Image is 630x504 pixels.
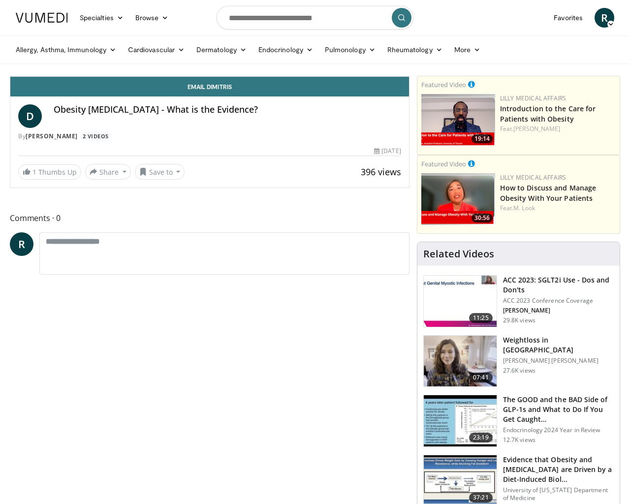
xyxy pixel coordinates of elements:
[500,183,597,203] a: How to Discuss and Manage Obesity With Your Patients
[421,159,466,168] small: Featured Video
[10,76,409,77] video-js: Video Player
[423,248,494,260] h4: Related Videos
[374,147,401,156] div: [DATE]
[381,40,448,60] a: Rheumatology
[513,204,535,212] a: M. Look
[503,426,614,434] p: Endocrinology 2024 Year in Review
[10,212,409,224] span: Comments 0
[503,307,614,315] p: [PERSON_NAME]
[503,297,614,305] p: ACC 2023 Conference Coverage
[421,173,495,225] img: c98a6a29-1ea0-4bd5-8cf5-4d1e188984a7.png.150x105_q85_crop-smart_upscale.png
[472,214,493,222] span: 30:56
[500,104,596,124] a: Introduction to the Care for Patients with Obesity
[503,367,535,375] p: 27.6K views
[421,94,495,146] img: acc2e291-ced4-4dd5-b17b-d06994da28f3.png.150x105_q85_crop-smart_upscale.png
[421,173,495,225] a: 30:56
[595,8,614,28] a: R
[122,40,190,60] a: Cardiovascular
[503,395,614,424] h3: The GOOD and the BAD Side of GLP-1s and What to Do If You Get Caught…
[421,94,495,146] a: 19:14
[500,173,567,182] a: Lilly Medical Affairs
[16,13,68,23] img: VuMedi Logo
[423,275,614,327] a: 11:25 ACC 2023: SGLT2i Use - Dos and Don'ts ACC 2023 Conference Coverage [PERSON_NAME] 29.8K views
[32,167,36,177] span: 1
[421,80,466,89] small: Featured Video
[252,40,319,60] a: Endocrinology
[423,335,614,387] a: 07:41 Weightloss in [GEOGRAPHIC_DATA] [PERSON_NAME] [PERSON_NAME] 27.6K views
[79,132,112,140] a: 2 Videos
[503,455,614,484] h3: Evidence that Obesity and [MEDICAL_DATA] are Driven by a Diet-Induced Biol…
[469,433,493,442] span: 23:19
[10,40,122,60] a: Allergy, Asthma, Immunology
[54,104,401,115] h4: Obesity [MEDICAL_DATA] - What is the Evidence?
[135,164,185,180] button: Save to
[190,40,252,60] a: Dermatology
[217,6,413,30] input: Search topics, interventions
[10,77,409,96] a: Email Dimitris
[18,164,81,180] a: 1 Thumbs Up
[423,395,614,447] a: 23:19 The GOOD and the BAD Side of GLP-1s and What to Do If You Get Caught… Endocrinology 2024 Ye...
[448,40,486,60] a: More
[500,204,616,213] div: Feat.
[361,166,401,178] span: 396 views
[129,8,175,28] a: Browse
[503,436,535,444] p: 12.7K views
[18,104,42,128] a: D
[424,276,497,327] img: 9258cdf1-0fbf-450b-845f-99397d12d24a.150x105_q85_crop-smart_upscale.jpg
[503,316,535,324] p: 29.8K views
[469,373,493,382] span: 07:41
[10,232,33,256] a: R
[548,8,589,28] a: Favorites
[503,335,614,355] h3: Weightloss in [GEOGRAPHIC_DATA]
[18,132,401,141] div: By
[424,395,497,446] img: 756cb5e3-da60-49d4-af2c-51c334342588.150x105_q85_crop-smart_upscale.jpg
[500,125,616,133] div: Feat.
[503,486,614,502] p: University of [US_STATE] Department of Medicine
[503,275,614,295] h3: ACC 2023: SGLT2i Use - Dos and Don'ts
[469,493,493,503] span: 37:21
[472,134,493,143] span: 19:14
[85,164,131,180] button: Share
[319,40,381,60] a: Pulmonology
[74,8,129,28] a: Specialties
[513,125,560,133] a: [PERSON_NAME]
[424,336,497,387] img: 9983fed1-7565-45be-8934-aef1103ce6e2.150x105_q85_crop-smart_upscale.jpg
[503,357,614,365] p: [PERSON_NAME] [PERSON_NAME]
[469,313,493,323] span: 11:25
[26,132,78,140] a: [PERSON_NAME]
[500,94,567,102] a: Lilly Medical Affairs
